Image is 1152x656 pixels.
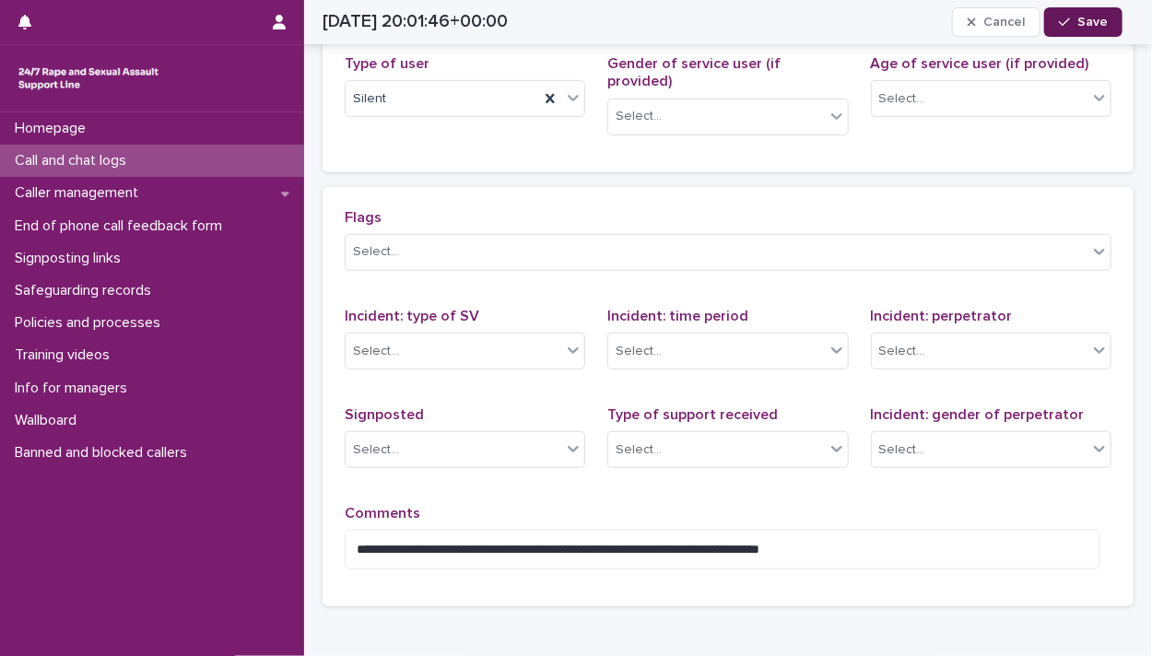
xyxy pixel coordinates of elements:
p: End of phone call feedback form [7,217,237,235]
p: Policies and processes [7,314,175,332]
button: Cancel [952,7,1040,37]
span: Type of user [345,56,429,71]
p: Safeguarding records [7,282,166,299]
div: Select... [353,342,399,361]
p: Training videos [7,346,124,364]
p: Wallboard [7,412,91,429]
img: rhQMoQhaT3yELyF149Cw [15,60,162,97]
p: Homepage [7,120,100,137]
span: Incident: type of SV [345,309,479,323]
h2: [DATE] 20:01:46+00:00 [323,11,508,32]
div: Select... [353,440,399,460]
div: Select... [879,89,925,109]
div: Select... [353,242,399,262]
div: Select... [616,440,662,460]
p: Banned and blocked callers [7,444,202,462]
div: Select... [879,342,925,361]
span: Flags [345,210,382,225]
span: Cancel [983,16,1025,29]
span: Save [1077,16,1108,29]
span: Incident: gender of perpetrator [871,407,1085,422]
p: Signposting links [7,250,135,267]
div: Select... [616,107,662,126]
span: Age of service user (if provided) [871,56,1089,71]
span: Incident: time period [607,309,748,323]
span: Gender of service user (if provided) [607,56,781,88]
p: Caller management [7,184,153,202]
span: Signposted [345,407,424,422]
div: Select... [879,440,925,460]
span: Silent [353,89,386,109]
p: Info for managers [7,380,142,397]
span: Type of support received [607,407,778,422]
span: Comments [345,506,420,521]
span: Incident: perpetrator [871,309,1013,323]
button: Save [1044,7,1123,37]
div: Select... [616,342,662,361]
p: Call and chat logs [7,152,141,170]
